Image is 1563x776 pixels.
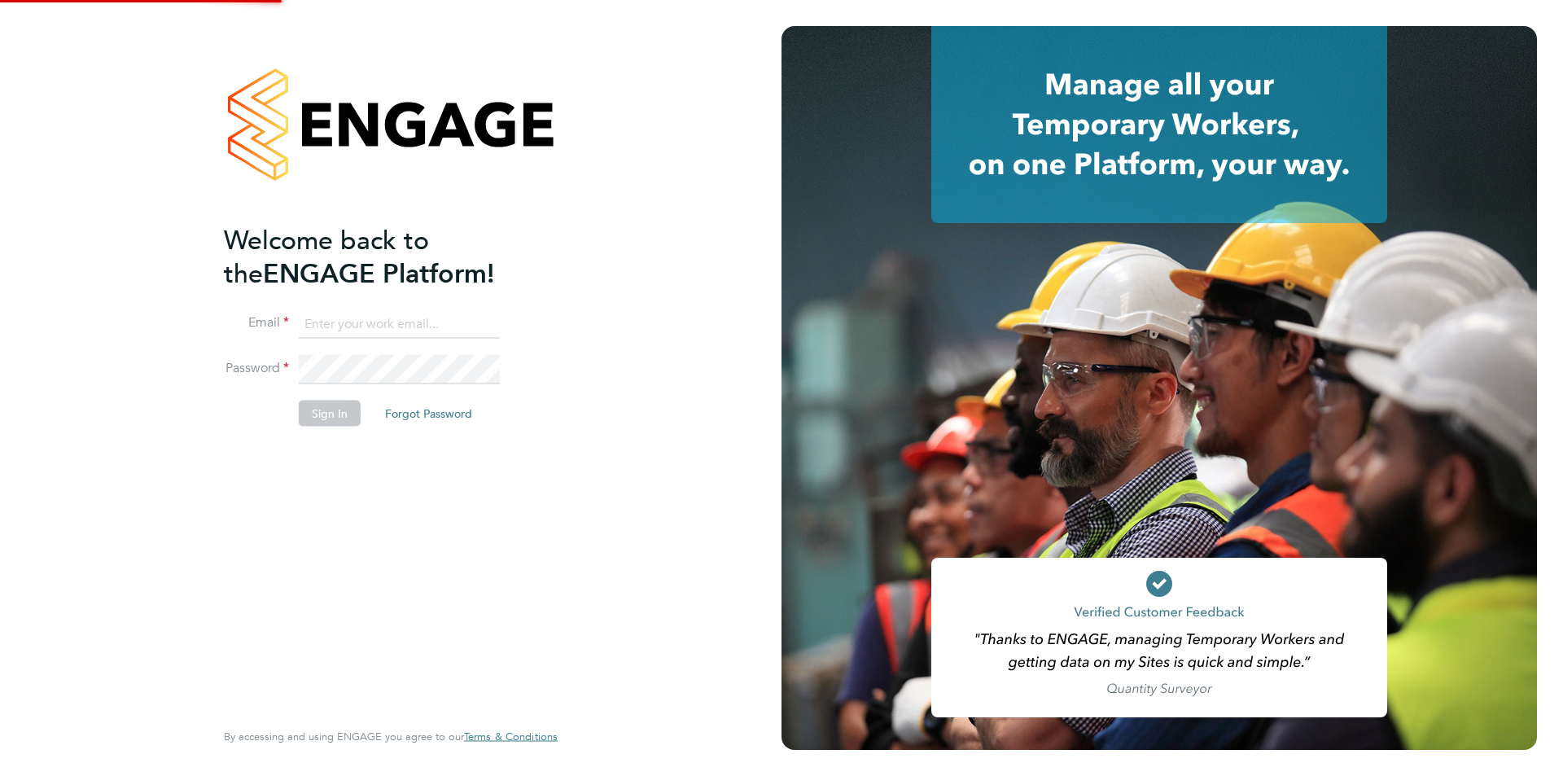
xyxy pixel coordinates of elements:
input: Enter your work email... [299,309,500,339]
span: Welcome back to the [224,224,429,289]
button: Forgot Password [372,401,485,427]
a: Terms & Conditions [464,730,558,743]
h2: ENGAGE Platform! [224,223,541,290]
button: Sign In [299,401,361,427]
label: Email [224,314,289,331]
label: Password [224,360,289,377]
span: By accessing and using ENGAGE you agree to our [224,730,558,743]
